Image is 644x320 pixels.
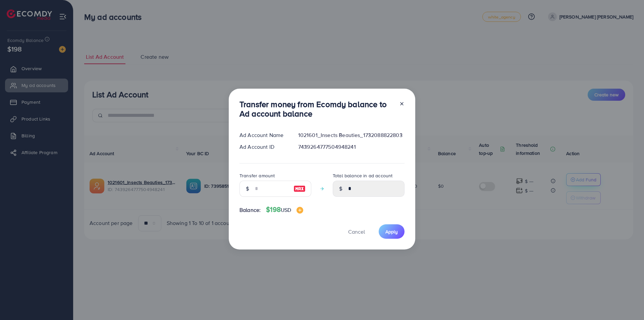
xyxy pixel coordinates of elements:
[234,143,293,151] div: Ad Account ID
[340,224,373,239] button: Cancel
[615,290,639,315] iframe: Chat
[234,131,293,139] div: Ad Account Name
[333,172,392,179] label: Total balance in ad account
[239,172,275,179] label: Transfer amount
[266,205,303,214] h4: $198
[293,143,410,151] div: 7439264777504948241
[239,99,394,119] h3: Transfer money from Ecomdy balance to Ad account balance
[297,207,303,214] img: image
[239,206,261,214] span: Balance:
[385,228,398,235] span: Apply
[348,228,365,235] span: Cancel
[293,131,410,139] div: 1021601_Insects Beauties_1732088822803
[281,206,291,214] span: USD
[293,185,306,193] img: image
[379,224,405,239] button: Apply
